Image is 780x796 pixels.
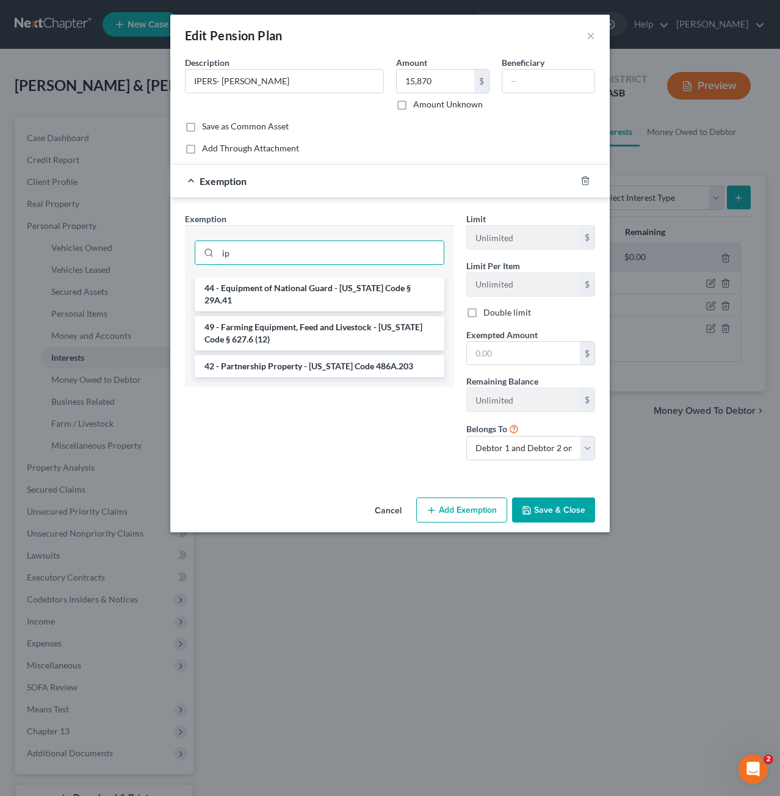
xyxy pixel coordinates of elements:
label: Limit Per Item [466,259,520,272]
input: -- [467,388,580,411]
span: Limit [466,214,486,224]
label: Add Through Attachment [202,142,299,154]
input: -- [502,70,594,93]
li: 49 - Farming Equipment, Feed and Livestock - [US_STATE] Code § 627.6 (12) [195,316,444,350]
label: Amount Unknown [413,98,483,110]
div: $ [580,273,594,296]
span: Exemption [185,214,226,224]
label: Save as Common Asset [202,120,289,132]
div: Edit Pension Plan [185,27,283,44]
input: Search exemption rules... [218,241,444,264]
label: Amount [396,56,427,69]
button: Add Exemption [416,497,507,523]
input: 0.00 [397,70,474,93]
label: Remaining Balance [466,375,538,388]
button: × [587,28,595,43]
span: Belongs To [466,424,507,434]
li: 44 - Equipment of National Guard - [US_STATE] Code § 29A.41 [195,277,444,311]
span: Exempted Amount [466,330,538,340]
button: Save & Close [512,497,595,523]
div: $ [580,388,594,411]
li: 42 - Partnership Property - [US_STATE] Code 486A.203 [195,355,444,377]
button: Cancel [365,499,411,523]
span: Description [185,57,229,68]
div: $ [474,70,489,93]
span: 2 [764,754,773,764]
input: 0.00 [467,342,580,365]
input: Describe... [186,70,383,93]
label: Double limit [483,306,531,319]
input: -- [467,226,580,249]
div: $ [580,226,594,249]
input: -- [467,273,580,296]
div: $ [580,342,594,365]
label: Beneficiary [502,56,544,69]
span: Exemption [200,175,247,187]
iframe: Intercom live chat [738,754,768,784]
